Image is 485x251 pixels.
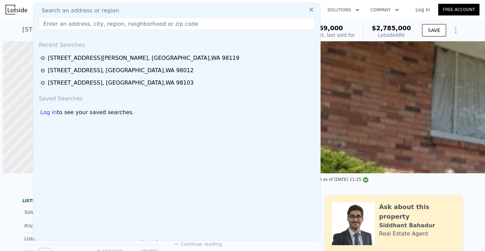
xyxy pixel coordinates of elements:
[36,89,317,106] div: Saved Searches
[372,32,411,39] div: Lotside ARV
[379,202,456,221] div: Ask about this property
[422,24,446,36] button: SAVE
[40,108,57,117] div: Log in
[40,79,315,87] a: [STREET_ADDRESS], [GEOGRAPHIC_DATA],WA 98103
[174,241,222,248] button: Continue reading
[311,24,343,32] span: $469,000
[48,66,194,75] div: [STREET_ADDRESS] , [GEOGRAPHIC_DATA] , WA 98012
[48,54,239,62] div: [STREET_ADDRESS][PERSON_NAME] , [GEOGRAPHIC_DATA] , WA 98119
[379,221,435,230] div: Siddhant Bahadur
[24,235,86,242] div: Listed
[48,79,194,87] div: [STREET_ADDRESS] , [GEOGRAPHIC_DATA] , WA 98103
[449,23,463,37] button: Show Options
[22,198,160,205] div: LISTING & SALE HISTORY
[438,4,479,15] a: Free Account
[24,208,86,217] div: Sold
[407,6,438,13] a: Log In
[40,66,315,75] a: [STREET_ADDRESS], [GEOGRAPHIC_DATA],WA 98012
[22,25,240,34] div: [STREET_ADDRESS][PERSON_NAME] , [GEOGRAPHIC_DATA] , WA 98119
[372,24,411,32] span: $2,785,000
[36,35,317,52] div: Recent Searches
[36,7,119,15] span: Search an address or region
[299,32,355,39] div: Off Market, last sold for
[40,54,315,62] a: [STREET_ADDRESS][PERSON_NAME], [GEOGRAPHIC_DATA],WA 98119
[379,230,428,238] div: Real Estate Agent
[363,177,368,183] img: NWMLS Logo
[39,18,315,30] input: Enter an address, city, region, neighborhood or zip code
[322,4,365,16] button: Solutions
[365,4,405,16] button: Company
[6,5,27,14] img: Lotside
[57,108,134,117] span: to see your saved searches.
[24,222,86,229] div: Price Decrease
